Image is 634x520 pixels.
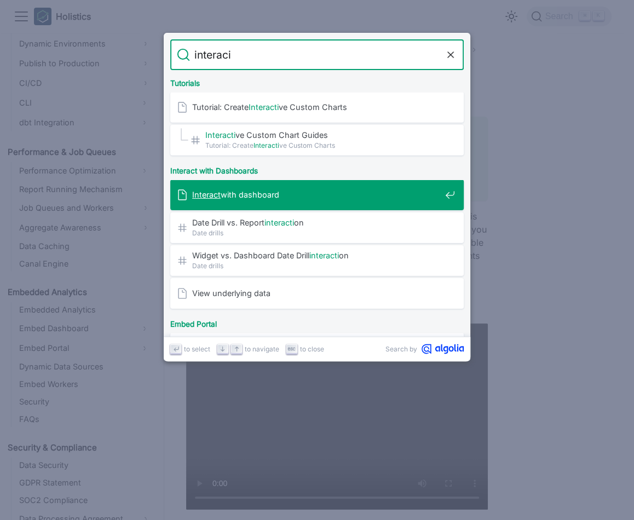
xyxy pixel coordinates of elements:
[170,92,464,123] a: Tutorial: CreateInteractive Custom Charts
[385,344,464,354] a: Search byAlgolia
[218,345,227,353] svg: Arrow down
[253,141,279,149] mark: Interacti
[300,344,324,354] span: to close
[444,48,457,61] button: Clear the query
[192,190,221,199] mark: Interact
[309,251,339,260] mark: interacti
[192,217,441,228] span: Date Drill vs. Report on​
[385,344,417,354] span: Search by
[422,344,464,354] svg: Algolia
[170,278,464,309] a: View underlying data
[192,228,441,238] span: Date drills
[205,130,441,140] span: ve Custom Chart Guides​
[245,344,279,354] span: to navigate
[192,288,441,298] span: View underlying data
[233,345,241,353] svg: Arrow up
[168,311,466,333] div: Embed Portal
[168,158,466,180] div: Interact with Dashboards
[190,39,444,70] input: Search docs
[172,345,180,353] svg: Enter key
[192,102,441,112] span: Tutorial: Create ve Custom Charts
[168,70,466,92] div: Tutorials
[192,189,441,200] span: with dashboard
[170,245,464,276] a: Widget vs. Dashboard Date Drillinteraction​Date drills
[192,250,441,261] span: Widget vs. Dashboard Date Drill on​
[170,333,464,363] a: Embed Portal -Interactive Embedding
[205,130,235,140] mark: Interacti
[205,140,441,151] span: Tutorial: Create ve Custom Charts
[170,180,464,210] a: Interactwith dashboard
[287,345,296,353] svg: Escape key
[184,344,210,354] span: to select
[264,218,294,227] mark: interacti
[192,261,441,271] span: Date drills
[170,125,464,155] a: Interactive Custom Chart Guides​Tutorial: CreateInteractive Custom Charts
[170,212,464,243] a: Date Drill vs. Reportinteraction​Date drills
[249,102,279,112] mark: Interacti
